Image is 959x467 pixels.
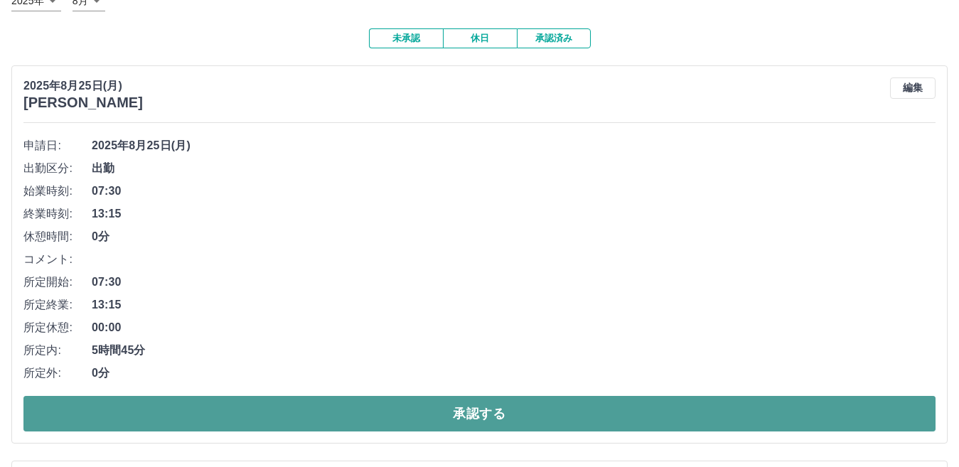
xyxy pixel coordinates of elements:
[23,228,92,245] span: 休憩時間:
[23,77,143,95] p: 2025年8月25日(月)
[92,296,936,313] span: 13:15
[443,28,517,48] button: 休日
[23,251,92,268] span: コメント:
[92,228,936,245] span: 0分
[92,319,936,336] span: 00:00
[92,342,936,359] span: 5時間45分
[92,205,936,222] span: 13:15
[23,274,92,291] span: 所定開始:
[890,77,936,99] button: 編集
[23,396,936,431] button: 承認する
[23,342,92,359] span: 所定内:
[92,274,936,291] span: 07:30
[23,95,143,111] h3: [PERSON_NAME]
[23,365,92,382] span: 所定外:
[517,28,591,48] button: 承認済み
[92,160,936,177] span: 出勤
[92,137,936,154] span: 2025年8月25日(月)
[92,183,936,200] span: 07:30
[23,319,92,336] span: 所定休憩:
[23,205,92,222] span: 終業時刻:
[92,365,936,382] span: 0分
[23,137,92,154] span: 申請日:
[23,296,92,313] span: 所定終業:
[23,160,92,177] span: 出勤区分:
[23,183,92,200] span: 始業時刻:
[369,28,443,48] button: 未承認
